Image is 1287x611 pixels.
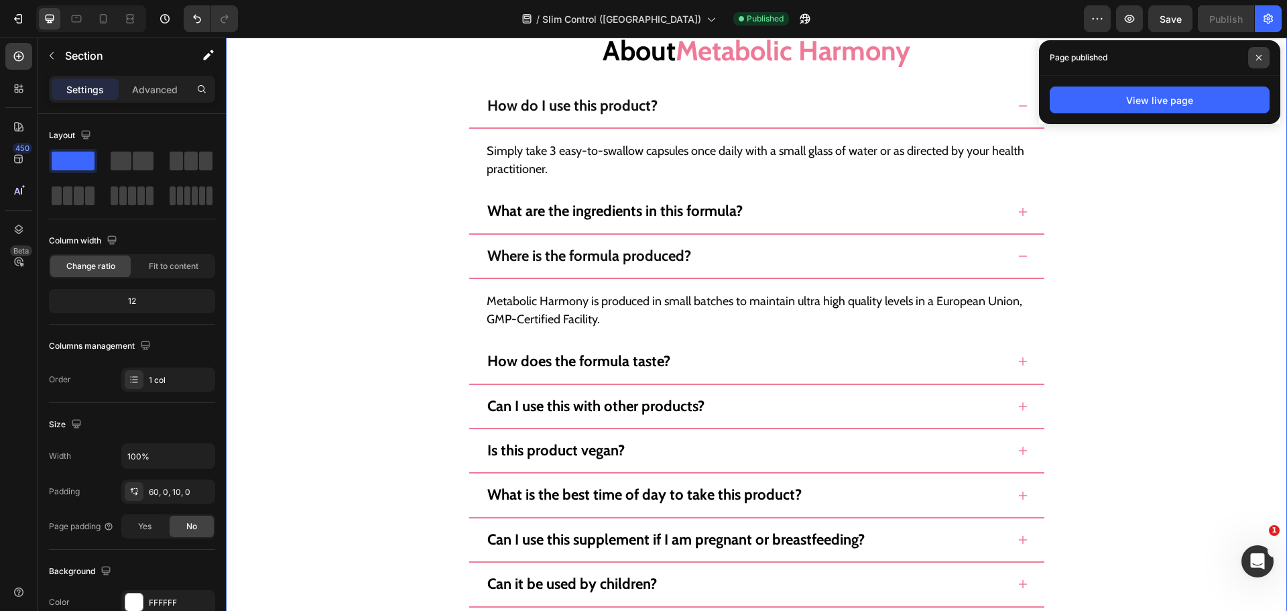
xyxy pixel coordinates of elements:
span: 1 [1269,525,1280,536]
button: Publish [1198,5,1254,32]
p: Is this product vegan? [261,404,399,422]
div: Publish [1209,12,1243,26]
span: Save [1160,13,1182,25]
div: Padding [49,486,80,498]
p: Page published [1050,51,1107,64]
p: Can it be used by children? [261,538,431,555]
iframe: Intercom live chat [1241,545,1274,577]
p: Metabolic Harmony is produced in small batches to maintain ultra high quality levels in a Europea... [261,255,801,291]
p: Simply take 3 easy-to-swallow capsules once daily with a small glass of water or as directed by y... [261,105,801,141]
iframe: Design area [226,38,1287,611]
div: Beta [10,245,32,256]
div: Column width [49,232,120,250]
p: How do I use this product? [261,60,432,77]
p: What are the ingredients in this formula? [261,165,517,182]
p: Settings [66,82,104,97]
div: Size [49,416,84,434]
p: Where is the formula produced? [261,210,465,227]
p: Can I use this supplement if I am pregnant or breastfeeding? [261,494,639,511]
span: Slim Control ([GEOGRAPHIC_DATA]) [542,12,701,26]
p: Advanced [132,82,178,97]
div: Background [49,563,114,581]
div: Page padding [49,520,114,533]
div: Undo/Redo [184,5,238,32]
div: 450 [13,143,32,154]
div: 12 [52,292,212,311]
div: Columns management [49,337,154,355]
input: Auto [122,444,214,468]
div: 60, 0, 10, 0 [149,486,212,498]
p: Can I use this with other products? [261,360,479,378]
span: Fit to content [149,260,198,272]
span: No [186,520,197,533]
div: Rich Text Editor. Editing area: main [259,254,802,292]
div: Order [49,374,71,386]
span: Yes [138,520,151,533]
button: View live page [1050,87,1270,113]
div: View live page [1126,93,1193,107]
div: Color [49,596,70,608]
p: Section [65,48,175,64]
div: Width [49,450,71,462]
span: Change ratio [66,260,115,272]
p: How does the formula taste? [261,315,444,333]
div: 1 col [149,374,212,386]
div: Layout [49,127,94,145]
p: What is the best time of day to take this product? [261,449,576,466]
span: / [536,12,540,26]
div: FFFFFF [149,597,212,609]
button: Save [1148,5,1192,32]
span: Published [747,13,784,25]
